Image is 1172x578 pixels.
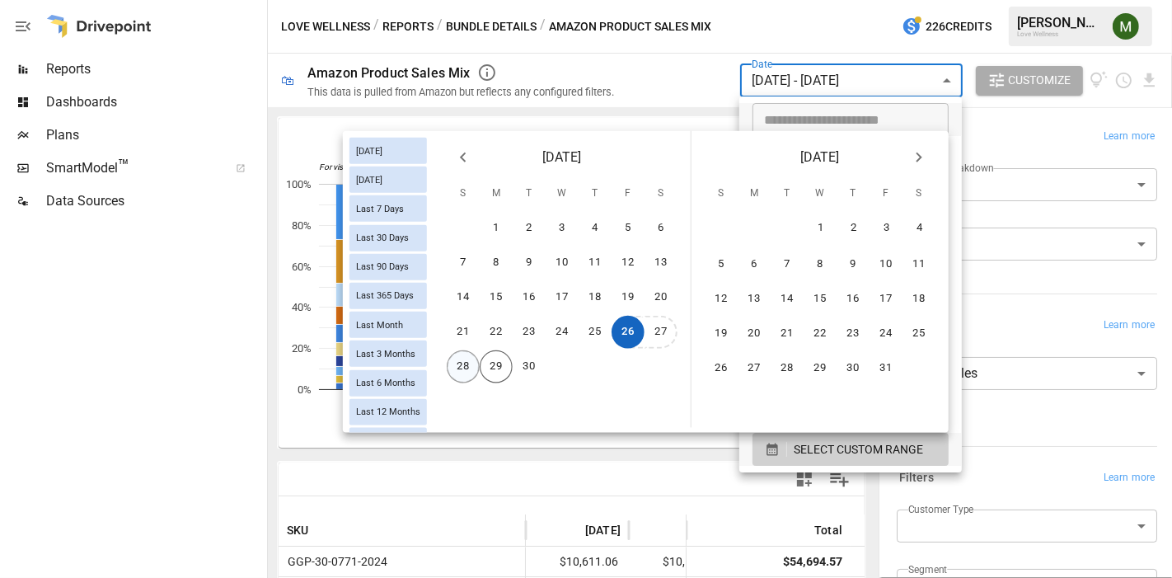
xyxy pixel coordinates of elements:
[349,349,422,359] span: Last 3 Months
[349,174,389,185] span: [DATE]
[480,212,513,245] button: 1
[645,281,677,314] button: 20
[580,177,610,210] span: Thursday
[794,439,923,460] span: SELECT CUSTOM RANGE
[902,141,935,174] button: Next month
[870,317,902,350] button: 24
[579,316,612,349] button: 25
[447,281,480,314] button: 14
[870,248,902,281] button: 10
[613,177,643,210] span: Friday
[752,433,949,466] button: SELECT CUSTOM RANGE
[837,212,870,245] button: 2
[706,177,736,210] span: Sunday
[513,281,546,314] button: 16
[705,248,738,281] button: 5
[349,195,427,222] div: Last 7 Days
[579,212,612,245] button: 4
[800,146,839,169] span: [DATE]
[612,281,645,314] button: 19
[513,350,546,383] button: 30
[579,247,612,280] button: 11
[645,247,677,280] button: 13
[542,146,581,169] span: [DATE]
[705,352,738,385] button: 26
[349,167,427,193] div: [DATE]
[645,316,677,349] button: 27
[481,177,511,210] span: Monday
[738,317,771,350] button: 20
[447,141,480,174] button: Previous month
[645,212,677,245] button: 6
[739,177,769,210] span: Monday
[903,212,936,245] button: 4
[349,261,415,272] span: Last 90 Days
[448,177,478,210] span: Sunday
[871,177,901,210] span: Friday
[738,283,771,316] button: 13
[349,145,389,156] span: [DATE]
[480,350,513,383] button: 29
[771,352,804,385] button: 28
[771,317,804,350] button: 21
[738,352,771,385] button: 27
[612,247,645,280] button: 12
[805,177,835,210] span: Wednesday
[546,212,579,245] button: 3
[837,248,870,281] button: 9
[447,350,480,383] button: 28
[349,138,427,164] div: [DATE]
[480,281,513,314] button: 15
[705,317,738,350] button: 19
[349,253,427,280] div: Last 90 Days
[349,224,427,251] div: Last 30 Days
[349,398,427,425] div: Last 12 Months
[772,177,802,210] span: Tuesday
[579,281,612,314] button: 18
[547,177,577,210] span: Wednesday
[349,290,420,301] span: Last 365 Days
[480,247,513,280] button: 8
[804,317,837,350] button: 22
[738,248,771,281] button: 6
[447,247,480,280] button: 7
[546,281,579,314] button: 17
[546,247,579,280] button: 10
[902,317,935,350] button: 25
[513,212,546,245] button: 2
[838,177,868,210] span: Thursday
[837,283,870,316] button: 16
[480,316,513,349] button: 22
[646,177,676,210] span: Saturday
[349,406,427,417] span: Last 12 Months
[349,428,427,454] div: Last Year
[513,247,546,280] button: 9
[349,341,427,367] div: Last 3 Months
[804,352,837,385] button: 29
[514,177,544,210] span: Tuesday
[705,283,738,316] button: 12
[349,369,427,396] div: Last 6 Months
[349,319,410,330] span: Last Month
[349,204,410,214] span: Last 7 Days
[870,352,902,385] button: 31
[902,283,935,316] button: 18
[837,317,870,350] button: 23
[349,378,422,388] span: Last 6 Months
[447,316,480,349] button: 21
[804,248,837,281] button: 8
[870,283,902,316] button: 17
[349,233,415,243] span: Last 30 Days
[902,248,935,281] button: 11
[904,177,934,210] span: Saturday
[771,248,804,281] button: 7
[349,283,427,309] div: Last 365 Days
[771,283,804,316] button: 14
[513,316,546,349] button: 23
[837,352,870,385] button: 30
[612,212,645,245] button: 5
[804,212,837,245] button: 1
[804,283,837,316] button: 15
[546,316,579,349] button: 24
[349,312,427,338] div: Last Month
